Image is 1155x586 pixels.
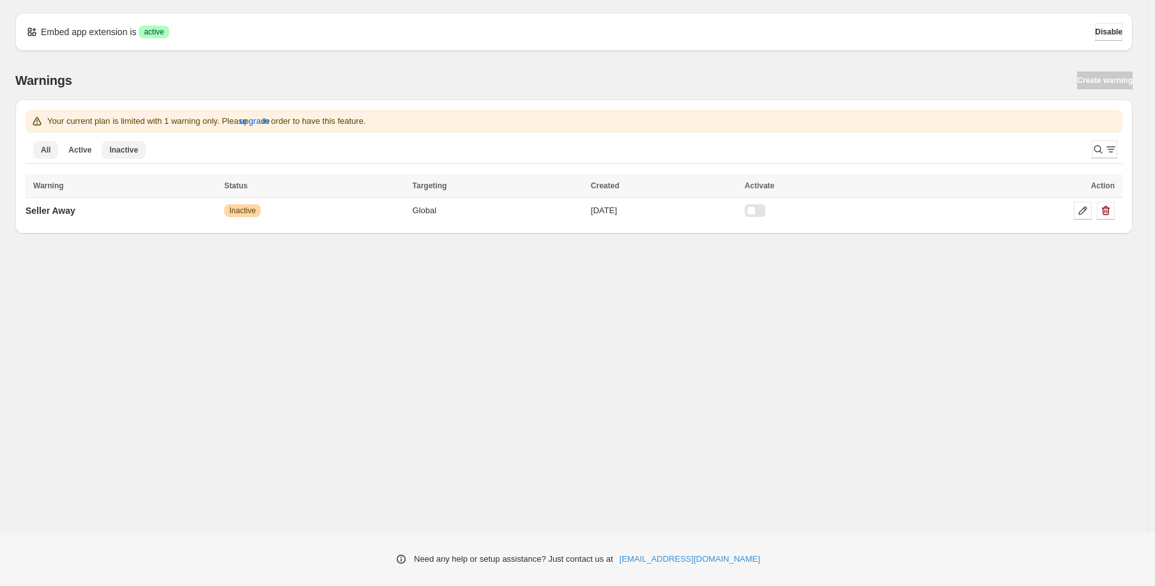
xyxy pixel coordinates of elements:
a: Seller Away [26,200,75,221]
span: upgrade [240,115,270,128]
p: Seller Away [26,204,75,217]
span: active [144,27,164,37]
div: Global [413,204,583,217]
p: Your current plan is limited with 1 warning only. Please in order to have this feature. [47,115,365,128]
span: Action [1091,181,1115,190]
span: Status [224,181,248,190]
a: [EMAIL_ADDRESS][DOMAIN_NAME] [620,553,760,566]
button: upgrade [240,111,270,131]
span: All [41,145,50,155]
span: Activate [745,181,775,190]
span: Warning [33,181,64,190]
button: Search and filter results [1092,140,1117,158]
span: Inactive [229,206,256,216]
p: Embed app extension is [41,26,136,38]
span: Inactive [109,145,138,155]
button: Disable [1095,23,1122,41]
span: Created [591,181,620,190]
span: Targeting [413,181,447,190]
h2: Warnings [15,73,72,88]
span: Disable [1095,27,1122,37]
div: [DATE] [591,204,737,217]
span: Active [68,145,91,155]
